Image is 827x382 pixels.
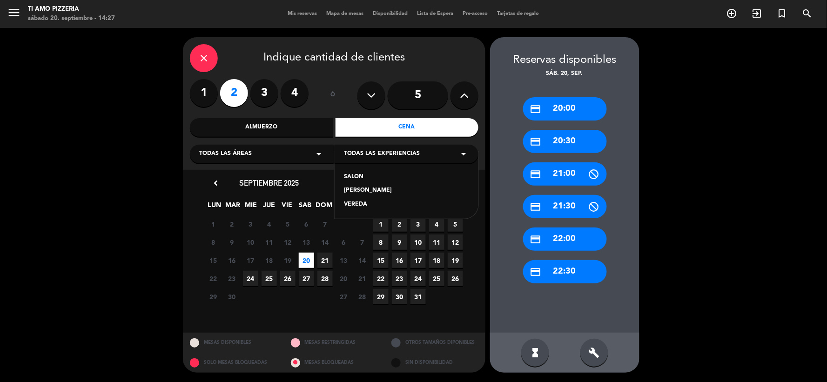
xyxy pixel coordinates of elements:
[410,235,426,250] span: 10
[224,289,240,304] span: 30
[322,11,368,16] span: Mapa de mesas
[262,253,277,268] span: 18
[318,79,348,112] div: ó
[206,235,221,250] span: 8
[243,216,258,232] span: 3
[392,235,407,250] span: 9
[28,5,115,14] div: TI AMO PIZZERIA
[777,8,788,19] i: turned_in_not
[243,235,258,250] span: 10
[490,69,639,79] div: sáb. 20, sep.
[523,130,607,153] div: 20:30
[224,216,240,232] span: 2
[344,149,420,159] span: Todas las experiencias
[373,253,389,268] span: 15
[355,253,370,268] span: 14
[392,253,407,268] span: 16
[410,289,426,304] span: 31
[262,235,277,250] span: 11
[752,8,763,19] i: exit_to_app
[211,178,221,188] i: chevron_left
[239,178,299,188] span: septiembre 2025
[344,200,469,209] div: VEREDA
[317,216,333,232] span: 7
[530,201,542,213] i: credit_card
[317,253,333,268] span: 21
[262,200,277,215] span: JUE
[530,234,542,245] i: credit_card
[280,200,295,215] span: VIE
[190,118,333,137] div: Almuerzo
[530,168,542,180] i: credit_card
[280,253,296,268] span: 19
[392,216,407,232] span: 2
[280,216,296,232] span: 5
[299,253,314,268] span: 20
[530,103,542,115] i: credit_card
[336,289,351,304] span: 27
[429,216,444,232] span: 4
[336,253,351,268] span: 13
[316,200,331,215] span: DOM
[373,235,389,250] span: 8
[7,6,21,20] i: menu
[458,11,492,16] span: Pre-acceso
[523,228,607,251] div: 22:00
[448,216,463,232] span: 5
[448,271,463,286] span: 26
[224,253,240,268] span: 16
[355,271,370,286] span: 21
[299,271,314,286] span: 27
[198,53,209,64] i: close
[373,289,389,304] span: 29
[410,271,426,286] span: 24
[284,353,385,373] div: MESAS BLOQUEADAS
[243,200,259,215] span: MIE
[243,253,258,268] span: 17
[373,216,389,232] span: 1
[199,149,252,159] span: Todas las áreas
[206,253,221,268] span: 15
[206,289,221,304] span: 29
[7,6,21,23] button: menu
[336,118,479,137] div: Cena
[530,266,542,278] i: credit_card
[392,271,407,286] span: 23
[523,195,607,218] div: 21:30
[458,148,469,160] i: arrow_drop_down
[298,200,313,215] span: SAB
[317,235,333,250] span: 14
[392,289,407,304] span: 30
[530,136,542,147] i: credit_card
[313,148,324,160] i: arrow_drop_down
[384,353,485,373] div: SIN DISPONIBILIDAD
[410,253,426,268] span: 17
[280,271,296,286] span: 26
[492,11,544,16] span: Tarjetas de regalo
[344,186,469,195] div: [PERSON_NAME]
[220,79,248,107] label: 2
[344,173,469,182] div: SALON
[183,353,284,373] div: SOLO MESAS BLOQUEADAS
[183,333,284,353] div: MESAS DISPONIBLES
[299,216,314,232] span: 6
[490,51,639,69] div: Reservas disponibles
[262,271,277,286] span: 25
[384,333,485,353] div: OTROS TAMAÑOS DIPONIBLES
[410,216,426,232] span: 3
[429,271,444,286] span: 25
[225,200,241,215] span: MAR
[373,271,389,286] span: 22
[726,8,738,19] i: add_circle_outline
[283,11,322,16] span: Mis reservas
[281,79,309,107] label: 4
[412,11,458,16] span: Lista de Espera
[448,253,463,268] span: 19
[368,11,412,16] span: Disponibilidad
[206,216,221,232] span: 1
[523,97,607,121] div: 20:00
[224,271,240,286] span: 23
[336,235,351,250] span: 6
[190,44,478,72] div: Indique cantidad de clientes
[299,235,314,250] span: 13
